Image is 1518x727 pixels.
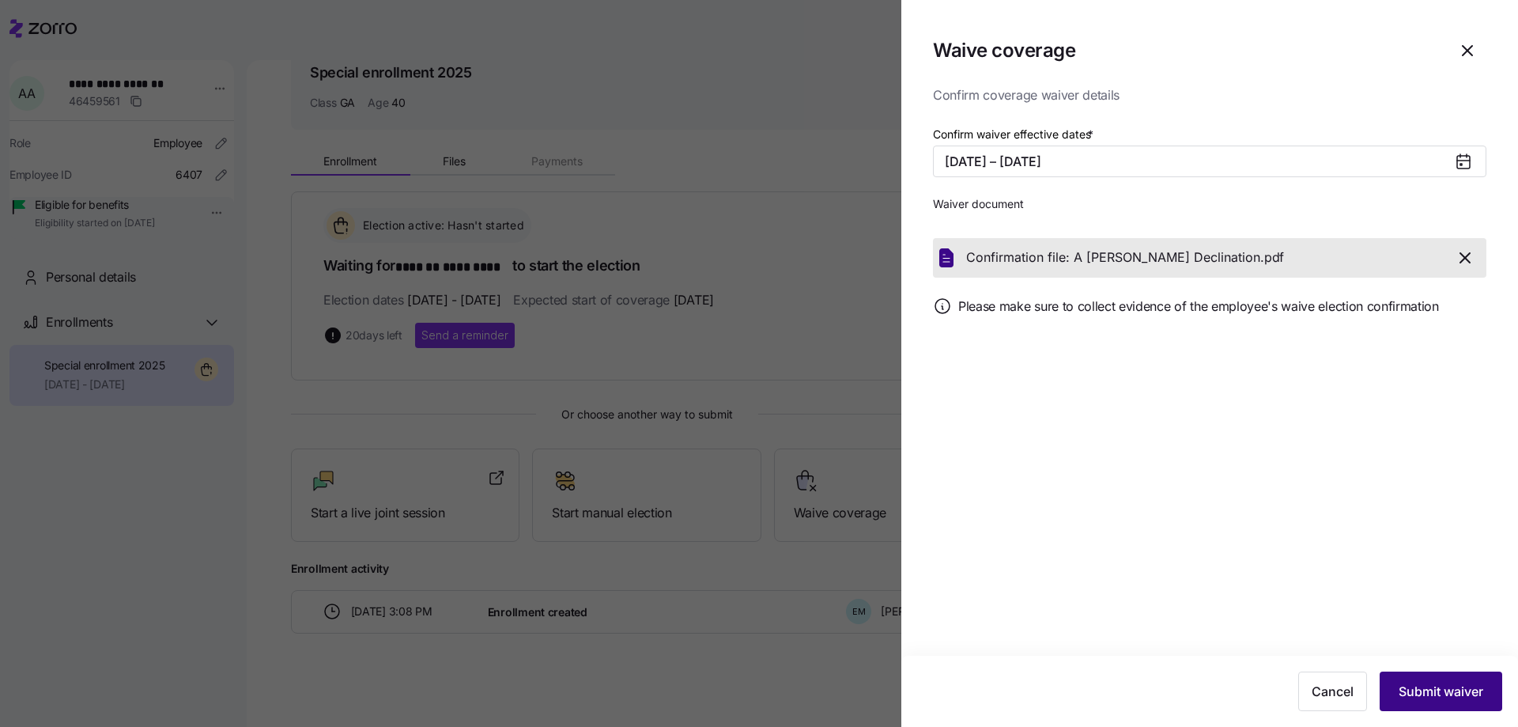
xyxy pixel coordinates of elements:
span: Please make sure to collect evidence of the employee's waive election confirmation [958,297,1439,316]
label: Confirm waiver effective dates [933,126,1097,143]
span: Waiver document [933,196,1486,212]
span: pdf [1264,248,1284,267]
button: [DATE] – [DATE] [933,146,1486,177]
span: Cancel [1312,682,1354,701]
span: Submit waiver [1399,682,1483,701]
button: Submit waiver [1380,672,1502,711]
button: Cancel [1298,672,1367,711]
h1: Waive coverage [933,38,1075,62]
span: Confirm coverage waiver details [933,85,1486,105]
span: Confirmation file: A [PERSON_NAME] Declination. [966,248,1264,267]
